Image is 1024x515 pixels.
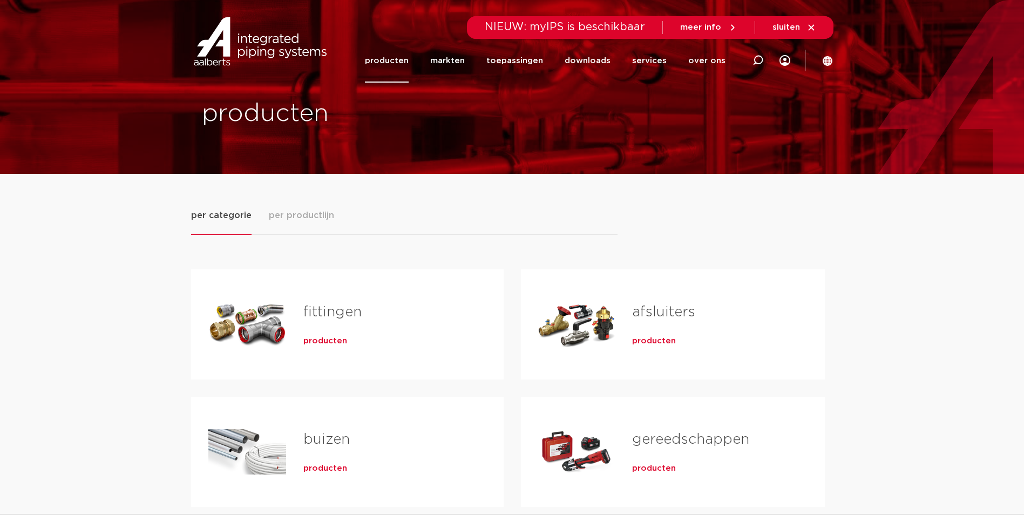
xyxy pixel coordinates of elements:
span: NIEUW: myIPS is beschikbaar [485,22,645,32]
span: per categorie [191,209,252,222]
a: over ons [688,39,725,83]
a: meer info [680,23,737,32]
h1: producten [202,97,507,131]
a: downloads [565,39,611,83]
a: producten [632,463,676,474]
a: fittingen [303,305,362,319]
span: meer info [680,23,721,31]
span: per productlijn [269,209,334,222]
a: producten [365,39,409,83]
a: gereedschappen [632,432,749,446]
a: toepassingen [486,39,543,83]
a: buizen [303,432,350,446]
a: producten [632,336,676,347]
a: producten [303,463,347,474]
span: sluiten [772,23,800,31]
nav: Menu [365,39,725,83]
div: my IPS [779,39,790,83]
a: afsluiters [632,305,695,319]
a: producten [303,336,347,347]
a: services [632,39,667,83]
a: sluiten [772,23,816,32]
a: markten [430,39,465,83]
